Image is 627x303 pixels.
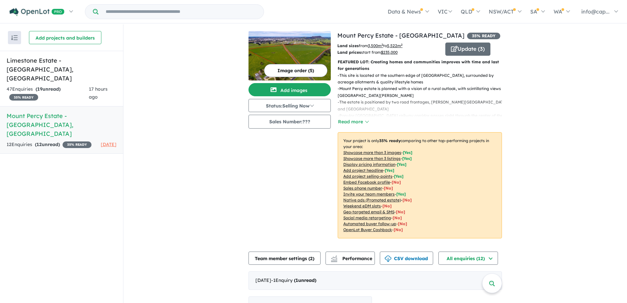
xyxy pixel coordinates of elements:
[343,215,391,220] u: Social media retargeting
[338,59,502,72] p: FEATURED LOT: Creating homes and communities improves with time and last for generations
[248,99,331,112] button: Status:Selling Now
[36,86,61,92] strong: ( unread)
[393,215,402,220] span: [No]
[385,168,394,173] span: [ Yes ]
[343,168,383,173] u: Add project headline
[581,8,610,15] span: info@cap...
[387,43,403,48] u: 5,522 m
[337,32,464,39] a: Mount Percy Estate - [GEOGRAPHIC_DATA]
[264,64,327,77] button: Image order (5)
[332,256,372,261] span: Performance
[385,256,391,262] img: download icon
[343,150,401,155] u: Showcase more than 3 images
[296,277,298,283] span: 1
[392,180,401,185] span: [ No ]
[63,141,91,148] span: 35 % READY
[326,252,375,265] button: Performance
[9,94,38,101] span: 35 % READY
[331,258,337,262] img: bar-chart.svg
[343,209,394,214] u: Geo-targeted email & SMS
[381,43,383,46] sup: 2
[396,192,406,197] span: [ Yes ]
[343,203,381,208] u: Weekend eDM slots
[248,252,321,265] button: Team member settings (2)
[368,43,383,48] u: 3,500 m
[343,174,392,179] u: Add project selling-points
[338,99,507,112] p: - The estate is positioned by two road frontages, [PERSON_NAME][GEOGRAPHIC_DATA] and [GEOGRAPHIC_...
[343,156,401,161] u: Showcase more than 3 listings
[248,31,331,80] img: Mount Percy Estate - Compton
[11,35,18,40] img: sort.svg
[271,277,316,283] span: - 1 Enquir y
[248,115,331,129] button: Sales Number:???
[397,162,406,167] span: [ Yes ]
[337,43,359,48] b: Land sizes
[403,150,412,155] span: [ Yes ]
[29,31,101,44] button: Add projects and builders
[248,271,502,290] div: [DATE]
[37,141,42,147] span: 12
[383,43,403,48] span: to
[7,141,91,149] div: 12 Enquir ies
[401,43,403,46] sup: 2
[248,83,331,96] button: Add images
[467,33,500,39] span: 35 % READY
[402,156,412,161] span: [ Yes ]
[7,85,89,101] div: 47 Enquir ies
[381,50,398,55] u: $ 235,000
[382,203,392,208] span: [No]
[343,197,401,202] u: Native ads (Promoted estate)
[37,86,42,92] span: 19
[403,197,412,202] span: [No]
[337,50,361,55] b: Land prices
[343,227,392,232] u: OpenLot Buyer Cashback
[101,141,117,147] span: [DATE]
[343,180,390,185] u: Embed Facebook profile
[35,141,60,147] strong: ( unread)
[445,43,490,56] button: Update (3)
[7,111,117,138] h5: Mount Percy Estate - [GEOGRAPHIC_DATA] , [GEOGRAPHIC_DATA]
[338,112,507,126] p: - Popular [GEOGRAPHIC_DATA] railway corridor passes right through the center of the site, linking...
[379,138,401,143] b: 35 % ready
[338,132,502,238] p: Your project is only comparing to other top-performing projects in your area: - - - - - - - - - -...
[310,256,313,261] span: 2
[438,252,498,265] button: All enquiries (12)
[343,186,382,191] u: Sales phone number
[100,5,262,19] input: Try estate name, suburb, builder or developer
[394,227,403,232] span: [No]
[396,209,405,214] span: [No]
[343,162,395,167] u: Display pricing information
[89,86,108,100] span: 17 hours ago
[338,118,369,126] button: Read more
[384,186,393,191] span: [ No ]
[398,221,407,226] span: [No]
[337,49,440,56] p: start from
[7,56,117,83] h5: Limestone Estate - [GEOGRAPHIC_DATA] , [GEOGRAPHIC_DATA]
[343,221,396,226] u: Automated buyer follow-up
[338,72,507,86] p: - This site is located at the southern edge of [GEOGRAPHIC_DATA], surrounded by acreage allotment...
[343,192,395,197] u: Invite your team members
[380,252,433,265] button: CSV download
[10,8,65,16] img: Openlot PRO Logo White
[337,43,440,49] p: from
[294,277,316,283] strong: ( unread)
[331,256,337,259] img: line-chart.svg
[394,174,404,179] span: [ Yes ]
[338,85,507,99] p: - Mount Percy estate is planned with a vision of a rural outlook, with scintillating views of [GE...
